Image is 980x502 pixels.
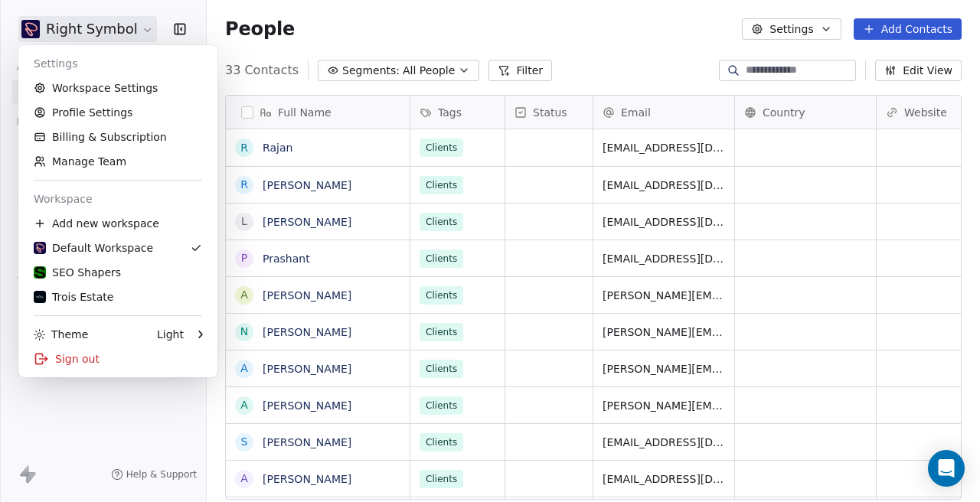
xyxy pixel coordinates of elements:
a: Profile Settings [24,100,211,125]
div: Sign out [24,347,211,371]
img: New%20Project%20(7).png [34,291,46,303]
div: Settings [24,51,211,76]
div: SEO Shapers [34,265,121,280]
div: Workspace [24,187,211,211]
a: Workspace Settings [24,76,211,100]
a: Billing & Subscription [24,125,211,149]
div: Default Workspace [34,240,153,256]
div: Add new workspace [24,211,211,236]
div: Theme [34,327,88,342]
a: Manage Team [24,149,211,174]
img: Untitled%20design.png [34,242,46,254]
img: SEO-Shapers-Favicon.png [34,266,46,279]
div: Trois Estate [34,289,113,305]
div: Light [157,327,184,342]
